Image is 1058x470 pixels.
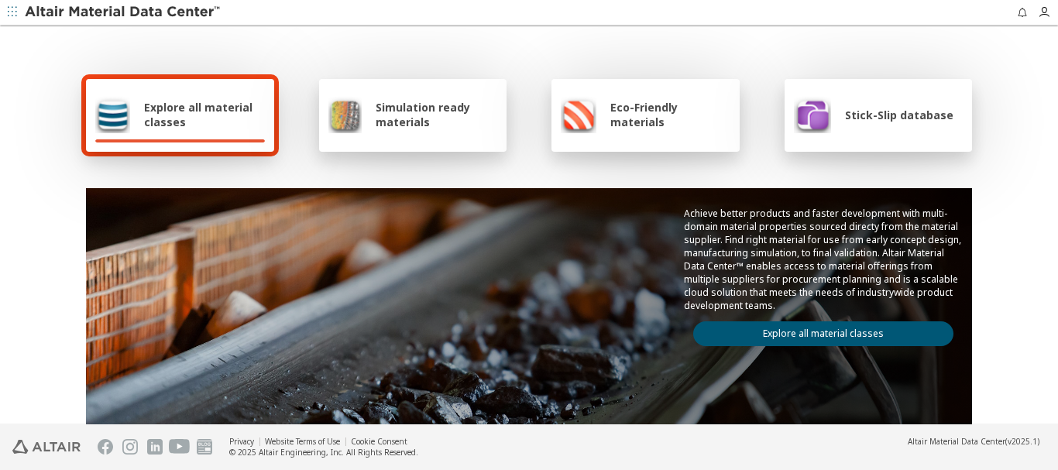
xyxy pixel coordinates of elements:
[908,436,1039,447] div: (v2025.1)
[693,321,953,346] a: Explore all material classes
[95,96,130,133] img: Explore all material classes
[376,100,497,129] span: Simulation ready materials
[265,436,340,447] a: Website Terms of Use
[908,436,1005,447] span: Altair Material Data Center
[328,96,362,133] img: Simulation ready materials
[229,447,418,458] div: © 2025 Altair Engineering, Inc. All Rights Reserved.
[684,207,963,312] p: Achieve better products and faster development with multi-domain material properties sourced dire...
[794,96,831,133] img: Stick-Slip database
[610,100,730,129] span: Eco-Friendly materials
[144,100,265,129] span: Explore all material classes
[25,5,222,20] img: Altair Material Data Center
[229,436,254,447] a: Privacy
[351,436,407,447] a: Cookie Consent
[561,96,596,133] img: Eco-Friendly materials
[12,440,81,454] img: Altair Engineering
[845,108,953,122] span: Stick-Slip database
